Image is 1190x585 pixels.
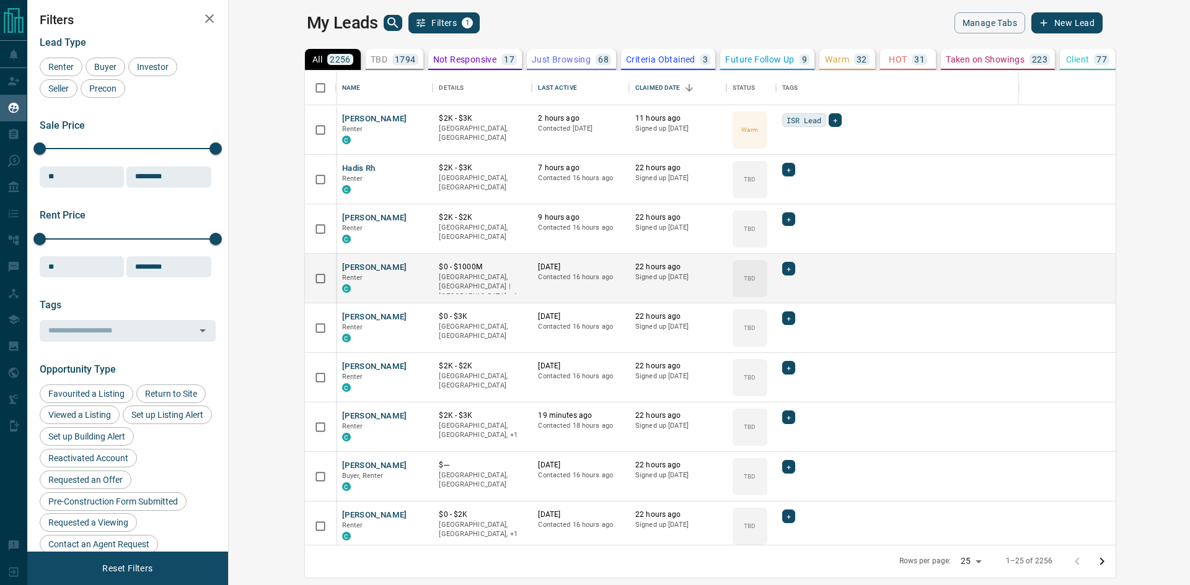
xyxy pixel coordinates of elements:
p: $2K - $3K [439,410,526,421]
div: 25 [956,552,985,570]
p: Signed up [DATE] [635,223,720,233]
p: 223 [1032,55,1047,64]
button: [PERSON_NAME] [342,212,407,224]
p: Signed up [DATE] [635,470,720,480]
div: Contact an Agent Request [40,535,158,553]
span: Sale Price [40,119,85,131]
p: 1–25 of 2256 [1006,556,1053,566]
div: Viewed a Listing [40,405,120,424]
span: 1 [463,19,472,27]
span: Renter [342,125,363,133]
span: Return to Site [141,389,201,399]
span: Favourited a Listing [44,389,129,399]
p: TBD [744,521,756,531]
button: search button [384,15,402,31]
div: Pre-Construction Form Submitted [40,492,187,511]
p: $0 - $3K [439,311,526,322]
button: [PERSON_NAME] [342,262,407,274]
div: + [782,460,795,474]
p: 1794 [395,55,416,64]
p: Contacted [DATE] [538,124,623,134]
p: Toronto [439,520,526,539]
div: + [782,262,795,275]
div: Precon [81,79,125,98]
p: [DATE] [538,509,623,520]
p: TBD [744,175,756,184]
div: Requested an Offer [40,470,131,489]
p: 22 hours ago [635,361,720,371]
p: [GEOGRAPHIC_DATA], [GEOGRAPHIC_DATA] [439,470,526,490]
span: Renter [342,175,363,183]
span: Buyer, Renter [342,472,384,480]
span: Renter [342,323,363,331]
div: Buyer [86,58,125,76]
p: 19 minutes ago [538,410,623,421]
div: Tags [776,71,1164,105]
p: 22 hours ago [635,262,720,272]
span: + [787,411,791,423]
p: Warm [825,55,849,64]
span: Lead Type [40,37,86,48]
p: 7 hours ago [538,163,623,173]
div: Reactivated Account [40,449,137,467]
div: Seller [40,79,77,98]
p: $0 - $2K [439,509,526,520]
p: Contacted 16 hours ago [538,470,623,480]
div: Renter [40,58,82,76]
p: 68 [598,55,609,64]
button: [PERSON_NAME] [342,460,407,472]
span: Reactivated Account [44,453,133,463]
p: Contacted 16 hours ago [538,520,623,530]
p: $--- [439,460,526,470]
span: + [787,262,791,275]
p: 32 [857,55,867,64]
span: Requested an Offer [44,475,127,485]
span: Renter [342,274,363,282]
p: TBD [371,55,387,64]
div: condos.ca [342,136,351,144]
p: [DATE] [538,361,623,371]
p: Taken on Showings [946,55,1025,64]
div: condos.ca [342,482,351,491]
div: condos.ca [342,532,351,540]
div: Last Active [532,71,629,105]
div: Tags [782,71,798,105]
span: Requested a Viewing [44,518,133,527]
p: HOT [889,55,907,64]
p: Toronto [439,272,526,301]
div: condos.ca [342,433,351,441]
div: + [829,113,842,127]
p: TBD [744,422,756,431]
p: Contacted 16 hours ago [538,371,623,381]
p: Contacted 16 hours ago [538,223,623,233]
p: [GEOGRAPHIC_DATA], [GEOGRAPHIC_DATA] [439,173,526,193]
div: + [782,311,795,325]
p: Signed up [DATE] [635,272,720,282]
span: Precon [85,84,121,93]
button: Reset Filters [94,558,161,579]
p: 77 [1096,55,1107,64]
p: Contacted 16 hours ago [538,322,623,332]
p: TBD [744,274,756,283]
p: $0 - $1000M [439,262,526,272]
p: 22 hours ago [635,311,720,322]
button: New Lead [1031,12,1103,33]
p: Just Browsing [532,55,591,64]
button: [PERSON_NAME] [342,113,407,125]
div: + [782,163,795,176]
p: 17 [504,55,514,64]
span: + [787,362,791,374]
p: Signed up [DATE] [635,520,720,530]
div: Return to Site [136,384,206,403]
p: Client [1066,55,1089,64]
p: TBD [744,373,756,382]
button: Go to next page [1090,549,1114,574]
span: Renter [342,224,363,232]
p: 9 [802,55,807,64]
div: Status [726,71,776,105]
p: 22 hours ago [635,212,720,223]
p: $2K - $2K [439,361,526,371]
span: + [833,114,837,126]
p: Signed up [DATE] [635,124,720,134]
div: Status [733,71,756,105]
